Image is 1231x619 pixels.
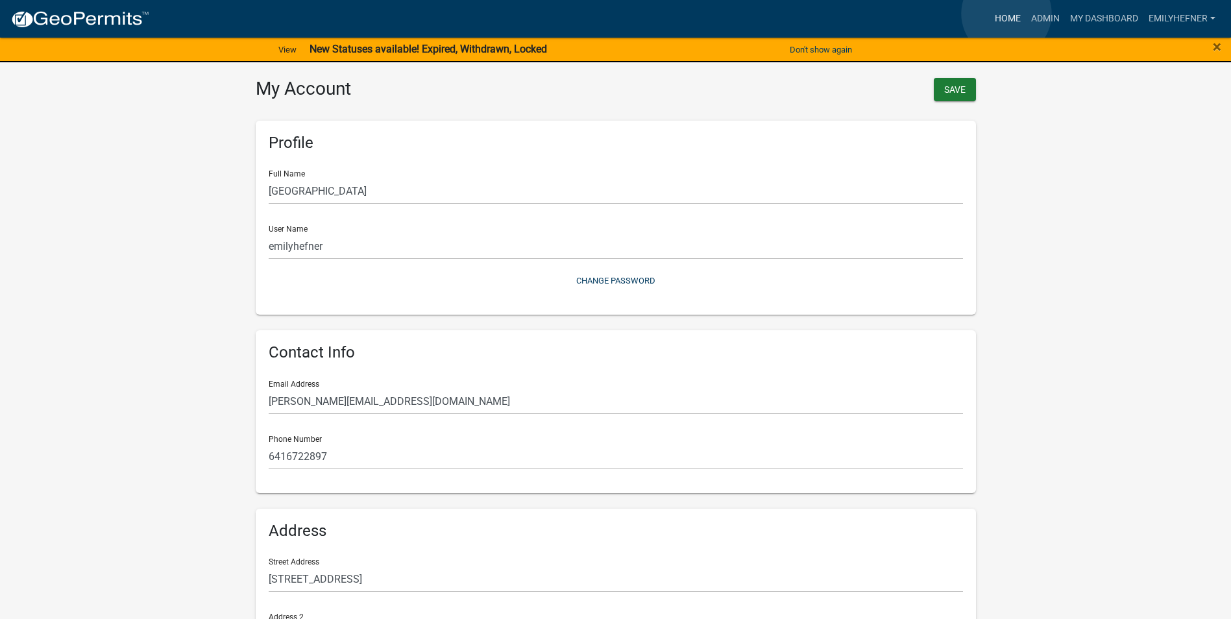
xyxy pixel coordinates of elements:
[310,43,547,55] strong: New Statuses available! Expired, Withdrawn, Locked
[269,134,963,152] h6: Profile
[1143,6,1221,31] a: emilyhefner
[269,343,963,362] h6: Contact Info
[1213,38,1221,56] span: ×
[269,270,963,291] button: Change Password
[785,39,857,60] button: Don't show again
[1065,6,1143,31] a: My Dashboard
[990,6,1026,31] a: Home
[1213,39,1221,55] button: Close
[256,78,606,100] h3: My Account
[1026,6,1065,31] a: Admin
[273,39,302,60] a: View
[269,522,963,540] h6: Address
[934,78,976,101] button: Save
